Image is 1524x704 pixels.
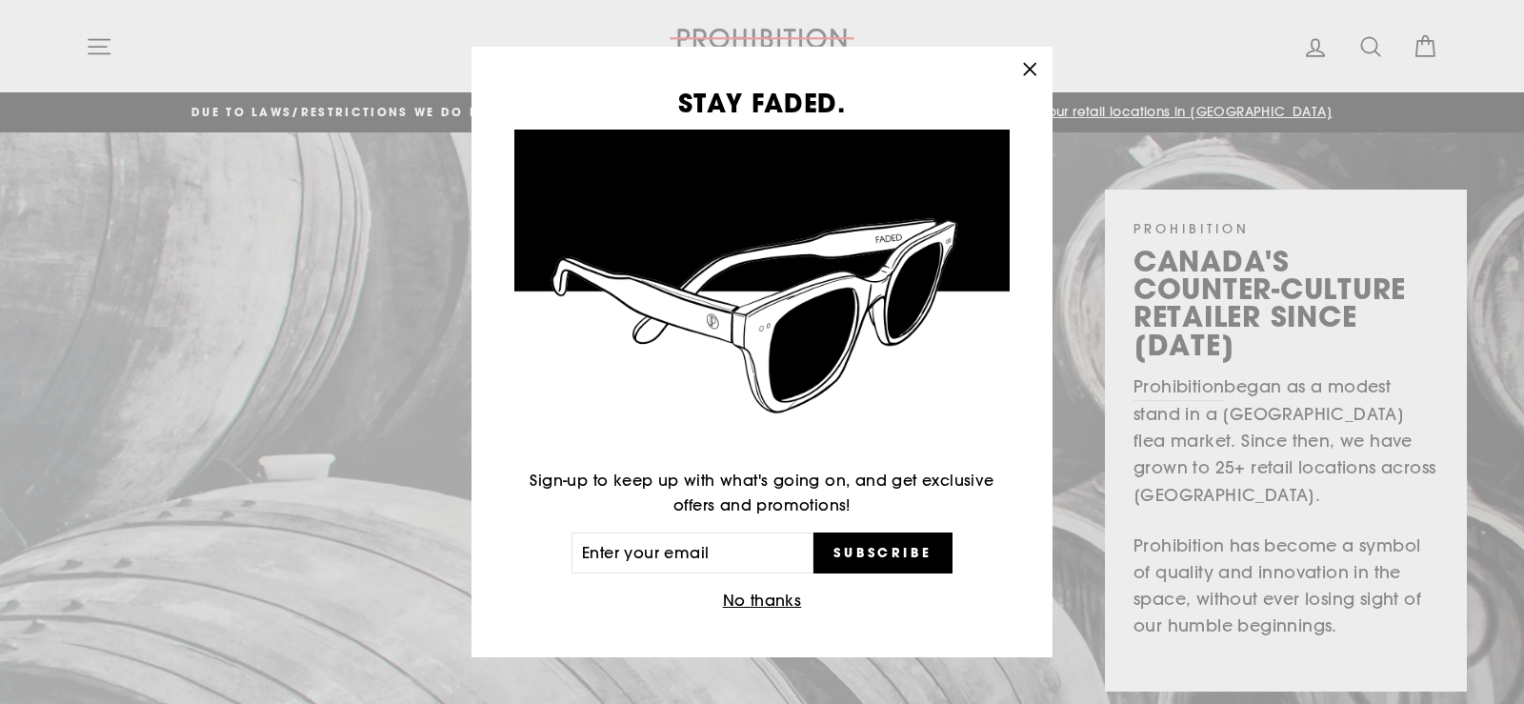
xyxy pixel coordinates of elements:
input: Enter your email [571,533,813,574]
h3: STAY FADED. [514,90,1010,115]
p: Sign-up to keep up with what's going on, and get exclusive offers and promotions! [514,469,1010,517]
button: No thanks [717,588,808,614]
button: Subscribe [813,533,952,574]
span: Subscribe [833,544,932,561]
